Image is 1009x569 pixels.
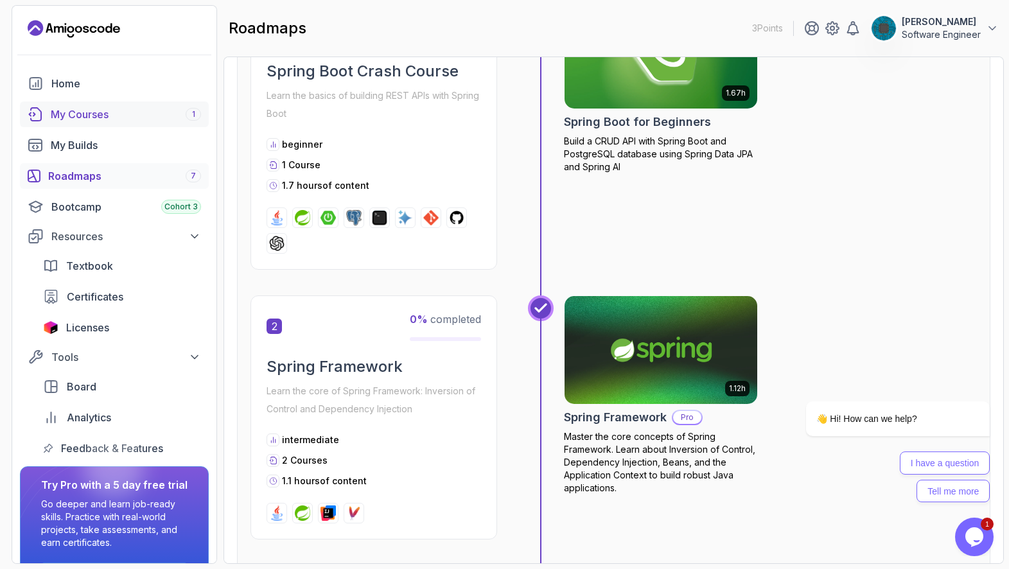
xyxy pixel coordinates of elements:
[66,320,109,335] span: Licenses
[51,199,201,214] div: Bootcamp
[902,15,981,28] p: [PERSON_NAME]
[20,163,209,189] a: roadmaps
[282,159,320,170] span: 1 Course
[51,107,201,122] div: My Courses
[729,383,746,394] p: 1.12h
[35,405,209,430] a: analytics
[35,284,209,310] a: certificates
[872,16,896,40] img: user profile image
[35,253,209,279] a: textbook
[282,475,367,487] p: 1.1 hours of content
[20,132,209,158] a: builds
[20,225,209,248] button: Resources
[269,236,285,251] img: chatgpt logo
[295,505,310,521] img: spring logo
[320,210,336,225] img: spring-boot logo
[267,319,282,334] span: 2
[35,435,209,461] a: feedback
[564,430,758,495] p: Master the core concepts of Spring Framework. Learn about Inversion of Control, Dependency Inject...
[564,113,711,131] h2: Spring Boot for Beginners
[320,505,336,521] img: intellij logo
[752,22,783,35] p: 3 Points
[282,433,339,446] p: intermediate
[267,87,481,123] p: Learn the basics of building REST APIs with Spring Boot
[564,295,758,495] a: Spring Framework card1.12hSpring FrameworkProMaster the core concepts of Spring Framework. Learn ...
[67,410,111,425] span: Analytics
[51,137,201,153] div: My Builds
[346,210,362,225] img: postgres logo
[565,296,757,404] img: Spring Framework card
[35,374,209,399] a: board
[67,289,123,304] span: Certificates
[673,411,701,424] p: Pro
[67,379,96,394] span: Board
[267,382,481,418] p: Learn the core of Spring Framework: Inversion of Control and Dependency Injection
[902,28,981,41] p: Software Engineer
[449,210,464,225] img: github logo
[20,346,209,369] button: Tools
[48,168,201,184] div: Roadmaps
[410,313,481,326] span: completed
[410,313,428,326] span: 0 %
[871,15,999,41] button: user profile image[PERSON_NAME]Software Engineer
[191,171,196,181] span: 7
[269,505,285,521] img: java logo
[192,109,195,119] span: 1
[20,71,209,96] a: home
[164,202,198,212] span: Cohort 3
[372,210,387,225] img: terminal logo
[41,498,188,549] p: Go deeper and learn job-ready skills. Practice with real-world projects, take assessments, and ea...
[28,19,120,39] a: Landing page
[20,101,209,127] a: courses
[295,210,310,225] img: spring logo
[765,285,996,511] iframe: chat widget
[346,505,362,521] img: maven logo
[61,441,163,456] span: Feedback & Features
[51,229,201,244] div: Resources
[51,349,201,365] div: Tools
[35,315,209,340] a: licenses
[229,18,306,39] h2: roadmaps
[564,408,667,426] h2: Spring Framework
[282,455,328,466] span: 2 Courses
[51,76,201,91] div: Home
[43,321,58,334] img: jetbrains icon
[267,61,481,82] h2: Spring Boot Crash Course
[282,179,369,192] p: 1.7 hours of content
[726,88,746,98] p: 1.67h
[282,138,322,151] p: beginner
[20,194,209,220] a: bootcamp
[267,356,481,377] h2: Spring Framework
[269,210,285,225] img: java logo
[66,258,113,274] span: Textbook
[398,210,413,225] img: ai logo
[564,135,758,173] p: Build a CRUD API with Spring Boot and PostgreSQL database using Spring Data JPA and Spring AI
[955,518,996,556] iframe: chat widget
[423,210,439,225] img: git logo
